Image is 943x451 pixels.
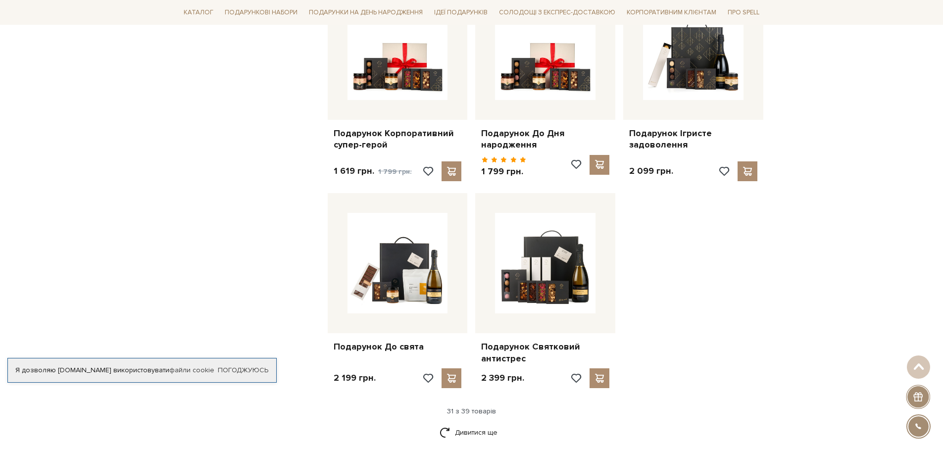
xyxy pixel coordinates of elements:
a: Подарунок Святковий антистрес [481,341,609,364]
a: Подарунок Корпоративний супер-герой [334,128,462,151]
p: 1 619 грн. [334,165,412,177]
a: Дивитися ще [440,424,504,441]
a: Подарунки на День народження [305,5,427,20]
span: 1 799 грн. [378,167,412,176]
a: Подарунок Ігристе задоволення [629,128,757,151]
a: Солодощі з експрес-доставкою [495,4,619,21]
div: Я дозволяю [DOMAIN_NAME] використовувати [8,366,276,375]
p: 2 399 грн. [481,372,524,384]
div: 31 з 39 товарів [176,407,768,416]
a: файли cookie [169,366,214,374]
a: Ідеї подарунків [430,5,492,20]
a: Подарунок До Дня народження [481,128,609,151]
p: 2 099 грн. [629,165,673,177]
a: Корпоративним клієнтам [623,5,720,20]
a: Каталог [180,5,217,20]
a: Подарункові набори [221,5,301,20]
p: 2 199 грн. [334,372,376,384]
p: 1 799 грн. [481,166,526,177]
a: Погоджуюсь [218,366,268,375]
a: Про Spell [724,5,763,20]
a: Подарунок До свята [334,341,462,352]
